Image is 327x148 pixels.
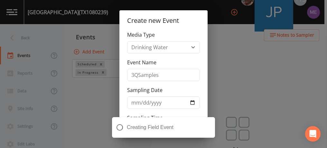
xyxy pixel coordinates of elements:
label: Sampling Time [127,114,163,122]
label: Sampling Date [127,86,163,94]
label: Media Type [127,31,155,39]
label: Event Name [127,59,156,66]
h2: Create new Event [119,10,208,31]
div: Open Intercom Messenger [305,126,321,142]
div: Creating Field Event [112,117,215,138]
